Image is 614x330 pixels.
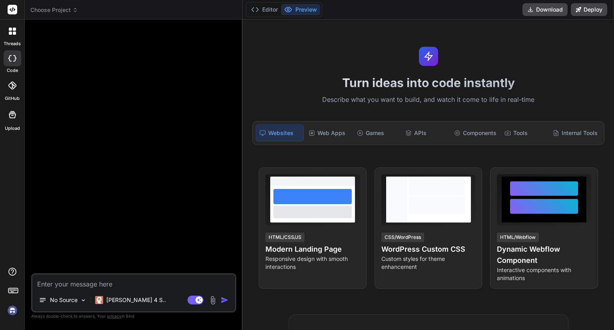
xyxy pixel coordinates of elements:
[247,76,609,90] h1: Turn ideas into code instantly
[95,296,103,304] img: Claude 4 Sonnet
[501,125,548,141] div: Tools
[106,296,166,304] p: [PERSON_NAME] 4 S..
[5,95,20,102] label: GitHub
[281,4,320,15] button: Preview
[497,266,591,282] p: Interactive components with animations
[522,3,568,16] button: Download
[265,244,360,255] h4: Modern Landing Page
[208,296,217,305] img: attachment
[354,125,401,141] div: Games
[305,125,352,141] div: Web Apps
[31,312,236,320] p: Always double-check its answers. Your in Bind
[5,125,20,132] label: Upload
[497,233,539,242] div: HTML/Webflow
[107,314,122,318] span: privacy
[550,125,601,141] div: Internal Tools
[402,125,449,141] div: APIs
[256,125,303,141] div: Websites
[7,67,18,74] label: code
[381,255,476,271] p: Custom styles for theme enhancement
[247,95,609,105] p: Describe what you want to build, and watch it come to life in real-time
[381,233,424,242] div: CSS/WordPress
[221,296,229,304] img: icon
[248,4,281,15] button: Editor
[571,3,607,16] button: Deploy
[451,125,500,141] div: Components
[265,255,360,271] p: Responsive design with smooth interactions
[80,297,87,304] img: Pick Models
[265,233,305,242] div: HTML/CSS/JS
[4,40,21,47] label: threads
[497,244,591,266] h4: Dynamic Webflow Component
[6,304,19,317] img: signin
[381,244,476,255] h4: WordPress Custom CSS
[50,296,78,304] p: No Source
[30,6,78,14] span: Choose Project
